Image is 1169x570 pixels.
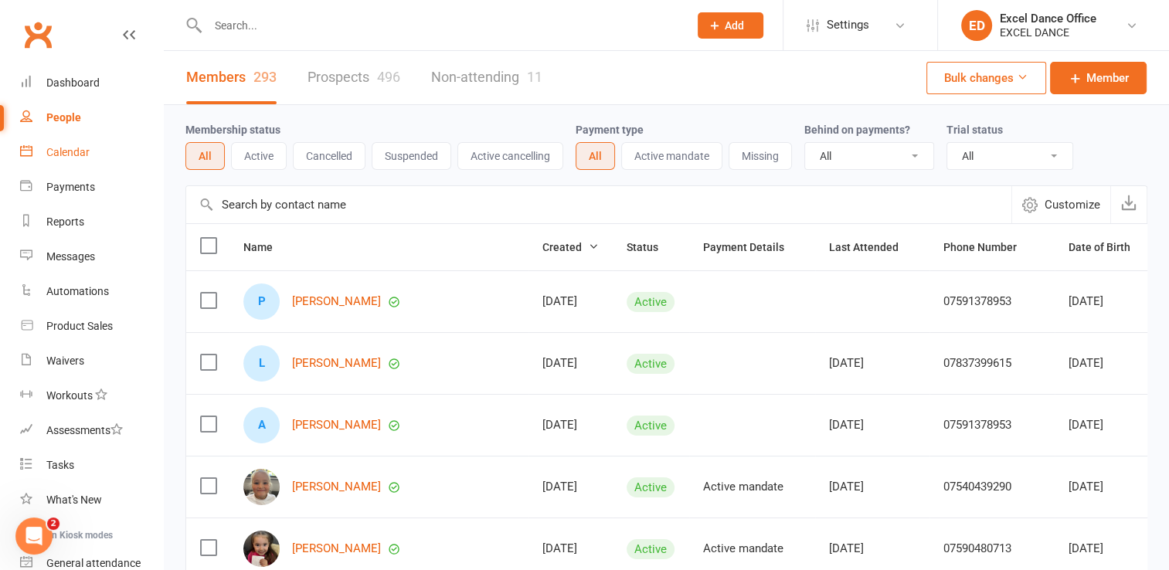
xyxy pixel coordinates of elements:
[46,215,84,228] div: Reports
[243,238,290,256] button: Name
[542,295,599,308] div: [DATE]
[243,345,280,382] div: Lola
[943,419,1041,432] div: 07591378953
[542,357,599,370] div: [DATE]
[20,100,163,135] a: People
[377,69,400,85] div: 496
[943,238,1034,256] button: Phone Number
[292,480,381,494] a: [PERSON_NAME]
[829,241,916,253] span: Last Attended
[243,531,280,567] img: Amber
[47,517,59,530] span: 2
[46,459,74,471] div: Tasks
[1069,480,1147,494] div: [DATE]
[725,19,744,32] span: Add
[19,15,57,54] a: Clubworx
[20,378,163,413] a: Workouts
[1069,542,1147,555] div: [DATE]
[576,142,615,170] button: All
[943,480,1041,494] div: 07540439290
[292,542,381,555] a: [PERSON_NAME]
[542,238,599,256] button: Created
[243,283,280,320] div: Priya
[186,186,1011,223] input: Search by contact name
[46,111,81,124] div: People
[20,66,163,100] a: Dashboard
[20,483,163,517] a: What's New
[243,241,290,253] span: Name
[829,542,916,555] div: [DATE]
[186,51,277,104] a: Members293
[627,354,675,374] div: Active
[46,181,95,193] div: Payments
[20,205,163,239] a: Reports
[827,8,869,42] span: Settings
[961,10,992,41] div: ED
[46,320,113,332] div: Product Sales
[946,124,1003,136] label: Trial status
[542,419,599,432] div: [DATE]
[829,357,916,370] div: [DATE]
[46,389,93,402] div: Workouts
[185,124,280,136] label: Membership status
[627,238,675,256] button: Status
[576,124,644,136] label: Payment type
[20,413,163,448] a: Assessments
[292,295,381,308] a: [PERSON_NAME]
[1069,357,1147,370] div: [DATE]
[829,238,916,256] button: Last Attended
[431,51,542,104] a: Non-attending11
[698,12,763,39] button: Add
[829,480,916,494] div: [DATE]
[231,142,287,170] button: Active
[46,285,109,297] div: Automations
[703,238,801,256] button: Payment Details
[185,142,225,170] button: All
[804,124,910,136] label: Behind on payments?
[729,142,792,170] button: Missing
[20,274,163,309] a: Automations
[20,344,163,378] a: Waivers
[457,142,563,170] button: Active cancelling
[1045,195,1100,214] span: Customize
[46,355,84,367] div: Waivers
[46,557,141,569] div: General attendance
[627,539,675,559] div: Active
[926,62,1046,94] button: Bulk changes
[46,146,90,158] div: Calendar
[15,517,53,555] iframe: Intercom live chat
[943,241,1034,253] span: Phone Number
[627,416,675,436] div: Active
[527,69,542,85] div: 11
[1069,241,1147,253] span: Date of Birth
[203,15,678,36] input: Search...
[627,292,675,312] div: Active
[1069,295,1147,308] div: [DATE]
[1000,25,1096,39] div: EXCEL DANCE
[20,309,163,344] a: Product Sales
[703,241,801,253] span: Payment Details
[1000,12,1096,25] div: Excel Dance Office
[292,419,381,432] a: [PERSON_NAME]
[627,477,675,497] div: Active
[542,480,599,494] div: [DATE]
[20,170,163,205] a: Payments
[703,542,801,555] div: Active mandate
[829,419,916,432] div: [DATE]
[308,51,400,104] a: Prospects496
[943,542,1041,555] div: 07590480713
[627,241,675,253] span: Status
[243,407,280,443] div: Anisha
[1069,238,1147,256] button: Date of Birth
[46,494,102,506] div: What's New
[46,76,100,89] div: Dashboard
[292,357,381,370] a: [PERSON_NAME]
[1086,69,1129,87] span: Member
[703,480,801,494] div: Active mandate
[542,542,599,555] div: [DATE]
[46,424,123,436] div: Assessments
[253,69,277,85] div: 293
[943,295,1041,308] div: 07591378953
[293,142,365,170] button: Cancelled
[46,250,95,263] div: Messages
